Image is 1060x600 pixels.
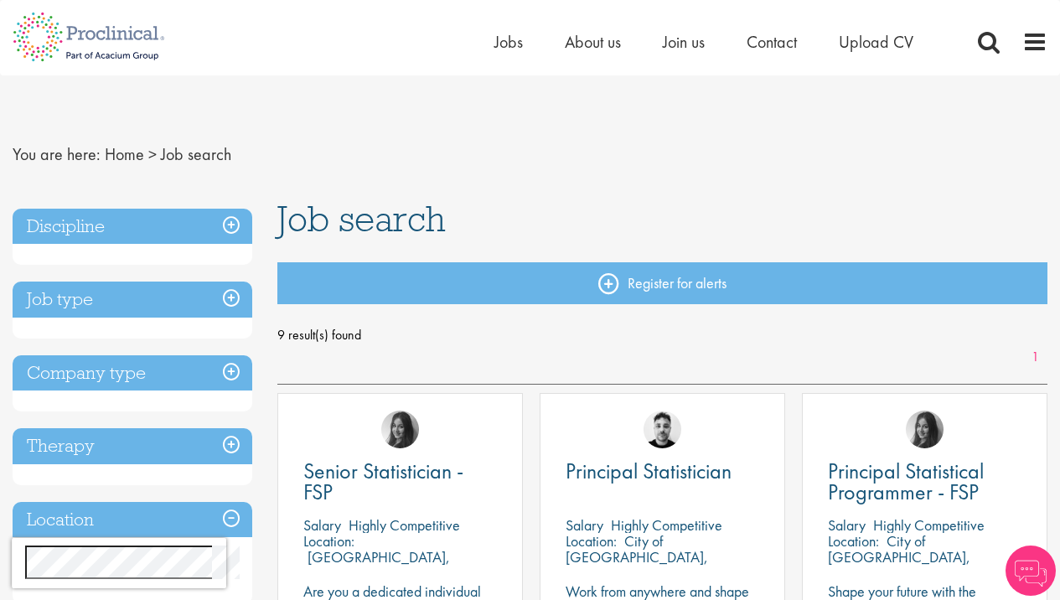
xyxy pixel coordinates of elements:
a: About us [565,31,621,53]
span: Salary [303,515,341,535]
a: Contact [747,31,797,53]
h3: Therapy [13,428,252,464]
a: Principal Statistical Programmer - FSP [828,461,1021,503]
span: Salary [566,515,603,535]
p: City of [GEOGRAPHIC_DATA], [GEOGRAPHIC_DATA] [566,531,708,582]
img: Dean Fisher [644,411,681,448]
p: Highly Competitive [873,515,985,535]
a: breadcrumb link [105,143,144,165]
p: Highly Competitive [349,515,460,535]
img: Heidi Hennigan [906,411,944,448]
span: Senior Statistician - FSP [303,457,463,506]
span: Job search [161,143,231,165]
span: You are here: [13,143,101,165]
a: Principal Statistician [566,461,759,482]
a: Jobs [494,31,523,53]
a: 1 [1023,348,1047,367]
iframe: reCAPTCHA [12,538,226,588]
img: Heidi Hennigan [381,411,419,448]
p: [GEOGRAPHIC_DATA], [GEOGRAPHIC_DATA] [303,547,450,582]
h3: Location [13,502,252,538]
h3: Job type [13,282,252,318]
span: > [148,143,157,165]
a: Register for alerts [277,262,1047,304]
span: Job search [277,196,446,241]
span: Location: [566,531,617,551]
span: Location: [828,531,879,551]
h3: Discipline [13,209,252,245]
span: 9 result(s) found [277,323,1047,348]
p: Highly Competitive [611,515,722,535]
p: City of [GEOGRAPHIC_DATA], [GEOGRAPHIC_DATA] [828,531,970,582]
h3: Company type [13,355,252,391]
span: Location: [303,531,354,551]
img: Chatbot [1006,546,1056,596]
span: Principal Statistician [566,457,732,485]
a: Senior Statistician - FSP [303,461,497,503]
span: Principal Statistical Programmer - FSP [828,457,984,506]
a: Join us [663,31,705,53]
span: Salary [828,515,866,535]
a: Upload CV [839,31,913,53]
